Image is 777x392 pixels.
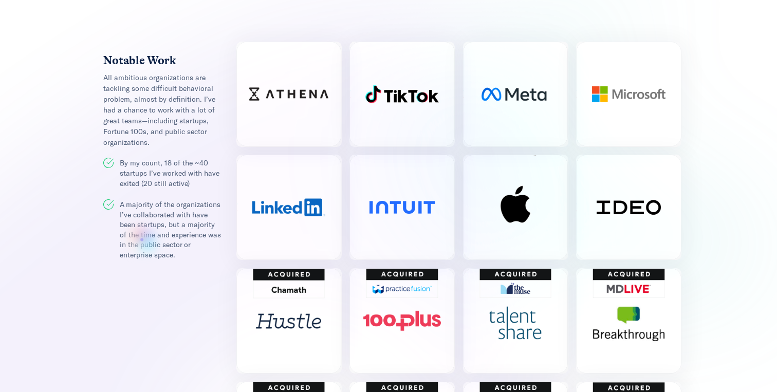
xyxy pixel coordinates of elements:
div: All ambitious organizations are tackling some difficult behavioral problem, almost by definition.... [103,72,224,147]
p: A majority of the organizations I’ve collaborated with have been startups, but a majority of the ... [120,199,224,260]
h4: Notable Work [103,54,224,67]
img: Apple [463,155,568,260]
img: Breakthrough [576,268,681,374]
img: Intuit [349,155,455,260]
p: By my count, 18 of the ~40 startups I’ve worked with have exited (20 still active) [120,158,224,188]
img: Hustle [236,268,342,374]
img: TikTok [349,42,455,147]
img: LinkedIn [236,155,342,260]
img: Meta [463,42,568,147]
img: Microsoft [576,42,681,147]
img: TalentShare [463,268,568,374]
img: Ideo [576,155,681,260]
img: Athena [236,42,342,147]
img: 100Plus [349,268,455,374]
